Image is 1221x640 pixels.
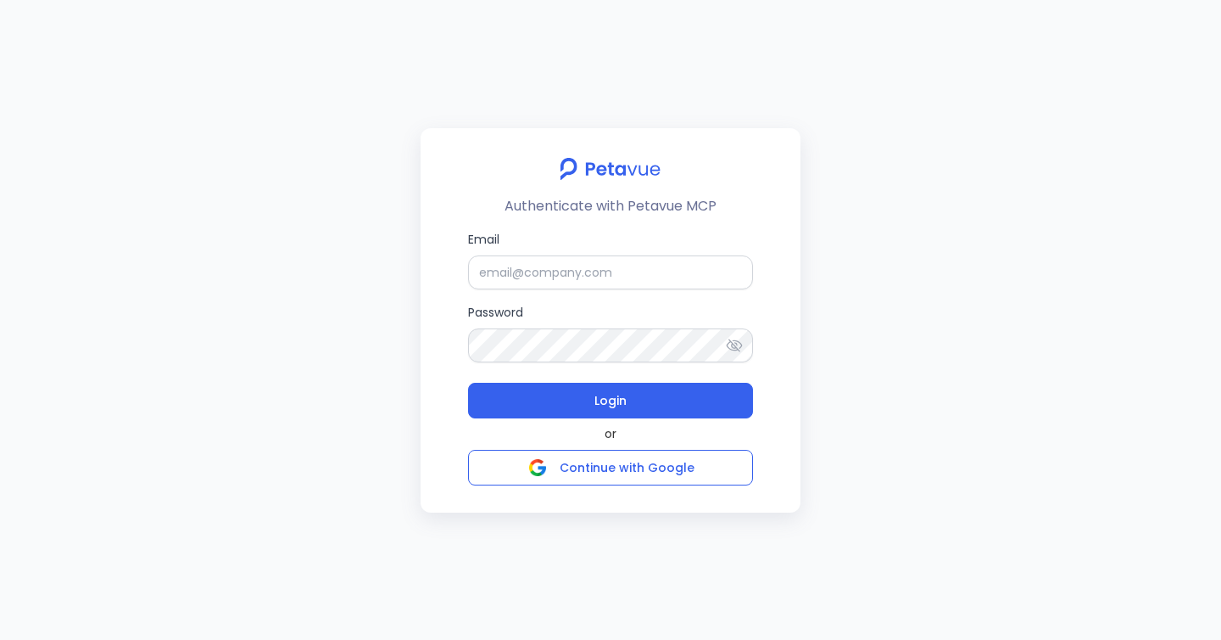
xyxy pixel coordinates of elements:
img: petavue logo [549,149,672,189]
span: Continue with Google [560,459,694,476]
label: Password [468,303,753,362]
p: Authenticate with Petavue MCP [505,196,716,216]
span: or [605,425,616,443]
button: Continue with Google [468,450,753,486]
input: Email [468,255,753,289]
input: Password [468,328,753,362]
button: Login [468,383,753,418]
span: Login [594,389,627,413]
label: Email [468,230,753,289]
